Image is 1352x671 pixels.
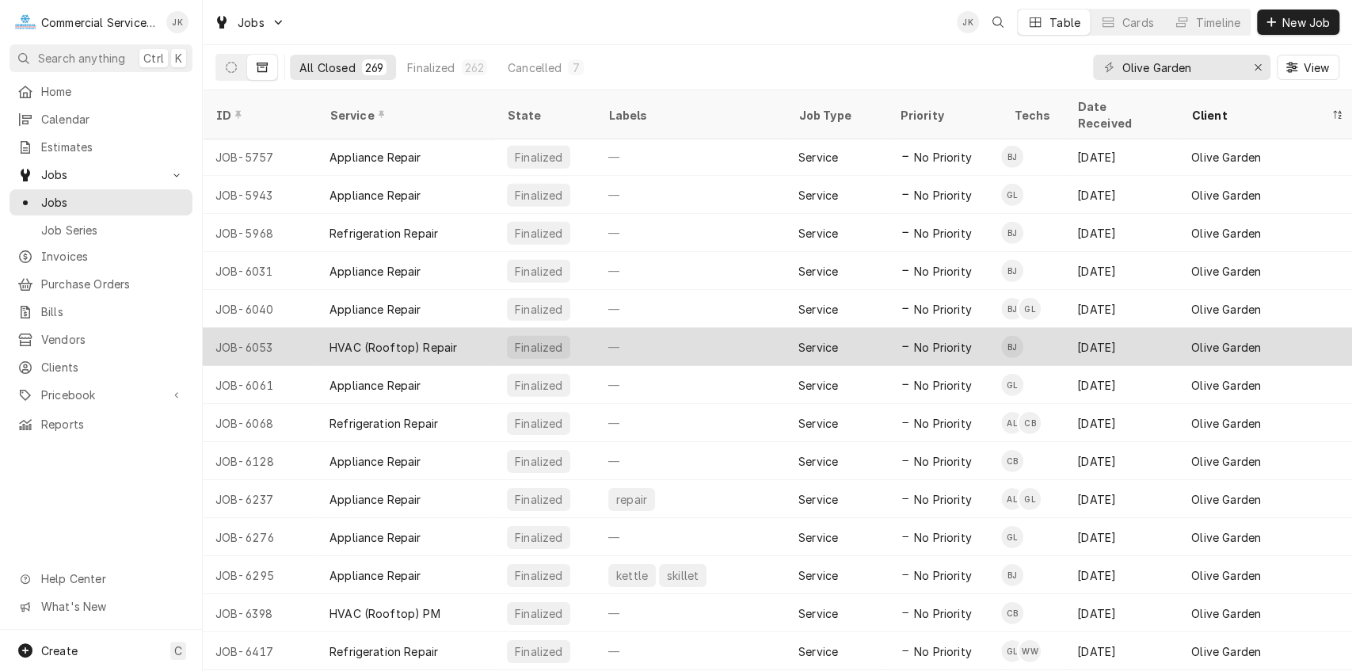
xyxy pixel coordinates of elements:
span: Vendors [41,331,185,348]
div: Adam Lucero's Avatar [1001,412,1023,434]
div: Finalized [513,377,564,394]
div: JOB-6031 [203,252,317,290]
button: Erase input [1245,55,1270,80]
div: Appliance Repair [329,187,421,204]
div: JOB-6237 [203,480,317,518]
a: Go to Pricebook [10,382,192,408]
a: Home [10,78,192,105]
div: [DATE] [1064,632,1179,670]
div: Gavin Lorincz's Avatar [1019,488,1041,510]
div: Cole Bedolla's Avatar [1001,602,1023,624]
div: CB [1001,602,1023,624]
div: 269 [365,59,383,76]
span: Bills [41,303,185,320]
div: ID [215,107,301,124]
div: Appliance Repair [329,149,421,166]
div: JOB-6295 [203,556,317,594]
div: Refrigeration Repair [329,643,438,660]
div: GL [1001,374,1023,396]
div: State [507,107,583,124]
a: Go to Help Center [10,566,192,592]
div: Service [798,187,838,204]
div: Gavin Lorincz's Avatar [1001,184,1023,206]
div: Brandon Johnson's Avatar [1001,298,1023,320]
div: Olive Garden [1191,415,1261,432]
div: JOB-6040 [203,290,317,328]
div: Olive Garden [1191,263,1261,280]
span: No Priority [914,415,972,432]
div: — [596,442,786,480]
span: No Priority [914,453,972,470]
div: BJ [1001,222,1023,244]
span: Home [41,83,185,100]
div: Service [798,301,838,318]
div: — [596,632,786,670]
a: Go to Jobs [10,162,192,188]
div: Olive Garden [1191,491,1261,508]
div: Cole Bedolla's Avatar [1019,412,1041,434]
div: Refrigeration Repair [329,415,438,432]
div: [DATE] [1064,442,1179,480]
span: Invoices [41,248,185,265]
div: All Closed [299,59,356,76]
div: [DATE] [1064,556,1179,594]
div: Service [798,263,838,280]
div: Appliance Repair [329,529,421,546]
span: Ctrl [143,50,164,67]
div: John Key's Avatar [957,11,979,33]
div: Service [798,567,838,584]
a: Jobs [10,189,192,215]
div: Appliance Repair [329,491,421,508]
div: Service [798,149,838,166]
div: Olive Garden [1191,529,1261,546]
div: [DATE] [1064,138,1179,176]
span: No Priority [914,339,972,356]
div: Labels [608,107,773,124]
div: JOB-6276 [203,518,317,556]
div: Brandon Johnson's Avatar [1001,336,1023,358]
div: — [596,252,786,290]
span: No Priority [914,567,972,584]
div: Olive Garden [1191,643,1261,660]
div: [DATE] [1064,214,1179,252]
div: BJ [1001,146,1023,168]
div: [DATE] [1064,290,1179,328]
div: Date Received [1077,98,1163,132]
div: — [596,138,786,176]
a: Calendar [10,106,192,132]
div: BJ [1001,564,1023,586]
div: Finalized [513,529,564,546]
div: Olive Garden [1191,605,1261,622]
span: No Priority [914,263,972,280]
div: Brandon Johnson's Avatar [1001,146,1023,168]
div: Olive Garden [1191,225,1261,242]
span: View [1300,59,1332,76]
div: WW [1019,640,1041,662]
span: Calendar [41,111,185,128]
div: BJ [1001,260,1023,282]
div: HVAC (Rooftop) Repair [329,339,457,356]
span: No Priority [914,643,972,660]
div: JOB-6128 [203,442,317,480]
div: BJ [1001,336,1023,358]
div: [DATE] [1064,366,1179,404]
div: 7 [571,59,581,76]
div: JOB-5757 [203,138,317,176]
div: Gavin Lorincz's Avatar [1001,526,1023,548]
div: Finalized [513,415,564,432]
span: No Priority [914,301,972,318]
span: Help Center [41,570,183,587]
div: — [596,176,786,214]
div: Techs [1014,107,1052,124]
div: Appliance Repair [329,377,421,394]
div: Appliance Repair [329,301,421,318]
div: Refrigeration Repair [329,225,438,242]
div: Commercial Service Co. [41,14,158,31]
span: No Priority [914,149,972,166]
div: [DATE] [1064,594,1179,632]
div: Olive Garden [1191,301,1261,318]
div: Willie White's Avatar [1019,640,1041,662]
span: K [175,50,182,67]
div: 262 [465,59,484,76]
div: John Key's Avatar [166,11,189,33]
